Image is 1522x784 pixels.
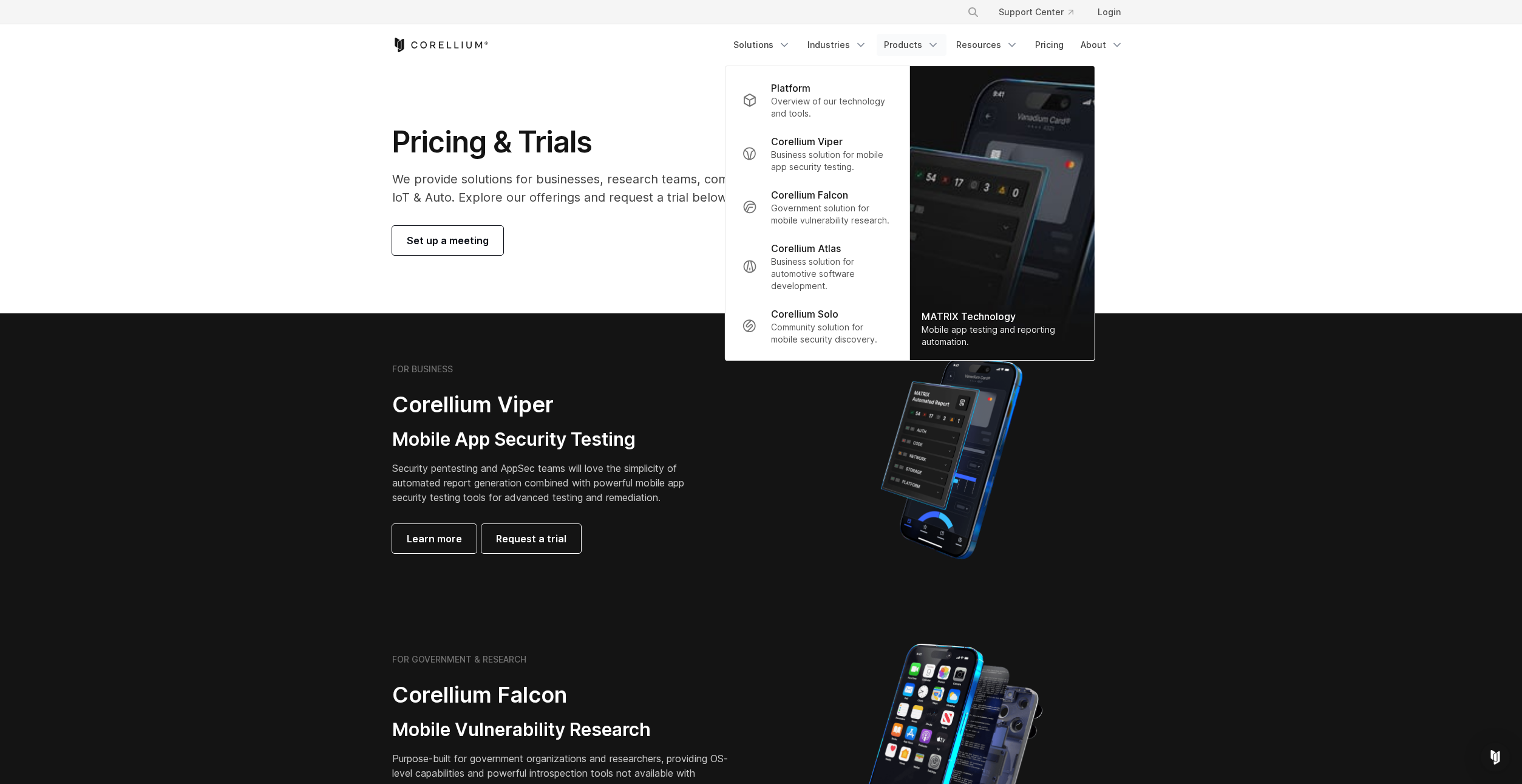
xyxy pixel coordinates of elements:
a: Corellium Viper Business solution for mobile app security testing. [732,127,902,180]
img: Matrix_WebNav_1x [909,66,1094,360]
p: Corellium Atlas [771,241,841,256]
span: Request a trial [496,531,566,546]
p: Business solution for mobile app security testing. [771,149,892,173]
p: Community solution for mobile security discovery. [771,321,892,346]
p: Corellium Solo [771,307,838,321]
div: Navigation Menu [726,34,1130,56]
h6: FOR GOVERNMENT & RESEARCH [392,654,526,665]
a: Platform Overview of our technology and tools. [732,73,902,127]
div: Open Intercom Messenger [1481,743,1510,772]
h2: Corellium Viper [392,391,703,418]
h1: Pricing & Trials [392,124,876,160]
img: Corellium MATRIX automated report on iPhone showing app vulnerability test results across securit... [860,352,1043,565]
a: Industries [800,34,874,56]
a: Solutions [726,34,798,56]
span: Set up a meeting [407,233,489,248]
h6: FOR BUSINESS [392,364,453,375]
h3: Mobile App Security Testing [392,428,703,451]
a: Corellium Home [392,38,489,52]
h3: Mobile Vulnerability Research [392,718,732,741]
a: Learn more [392,524,477,553]
a: MATRIX Technology Mobile app testing and reporting automation. [909,66,1094,360]
h2: Corellium Falcon [392,681,732,709]
a: Resources [949,34,1025,56]
a: Login [1088,1,1130,23]
a: Set up a meeting [392,226,503,255]
div: Mobile app testing and reporting automation. [922,324,1082,348]
a: Products [877,34,946,56]
p: Platform [771,81,810,95]
p: Security pentesting and AppSec teams will love the simplicity of automated report generation comb... [392,461,703,505]
p: Corellium Viper [771,134,843,149]
button: Search [962,1,984,23]
a: Request a trial [481,524,581,553]
span: Learn more [407,531,462,546]
p: Government solution for mobile vulnerability research. [771,202,892,227]
a: Support Center [989,1,1083,23]
p: Corellium Falcon [771,188,848,202]
a: About [1073,34,1130,56]
a: Pricing [1028,34,1071,56]
p: Business solution for automotive software development. [771,256,892,292]
a: Corellium Atlas Business solution for automotive software development. [732,234,902,299]
p: Overview of our technology and tools. [771,95,892,120]
a: Corellium Solo Community solution for mobile security discovery. [732,299,902,353]
p: We provide solutions for businesses, research teams, community individuals, and IoT & Auto. Explo... [392,170,876,206]
div: Navigation Menu [953,1,1130,23]
div: MATRIX Technology [922,309,1082,324]
a: Corellium Falcon Government solution for mobile vulnerability research. [732,180,902,234]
